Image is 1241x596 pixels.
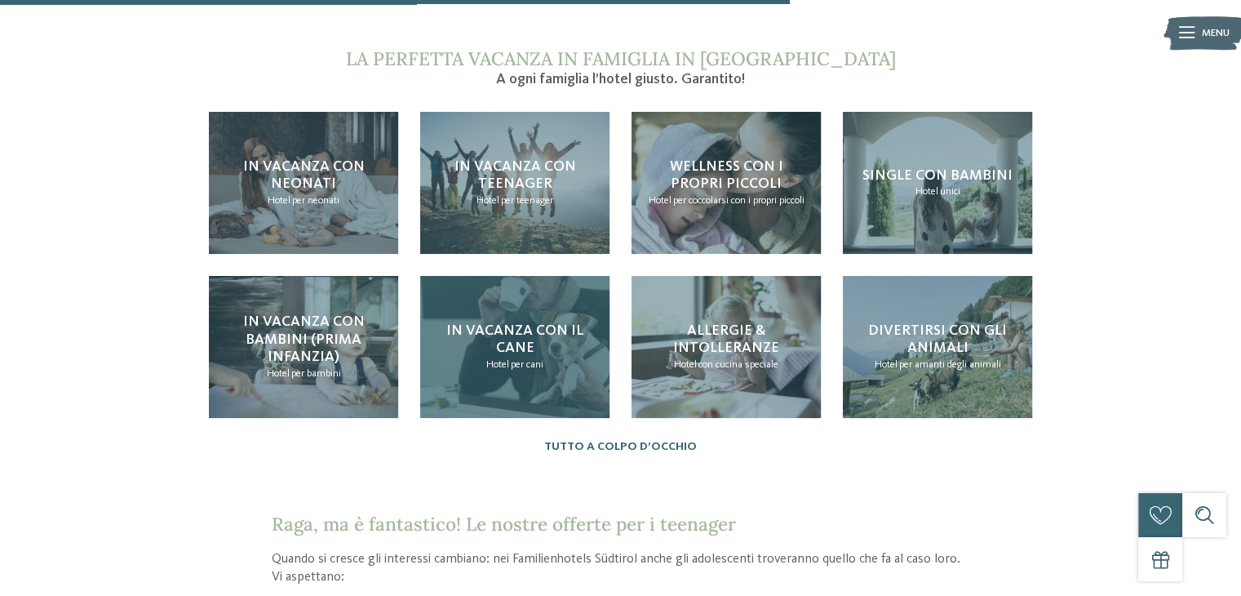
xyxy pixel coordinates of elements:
[511,359,543,370] span: per cani
[476,195,499,206] span: Hotel
[673,323,779,356] span: Allergie & intolleranze
[939,186,960,197] span: unici
[272,512,736,536] span: Raga, ma è fantastico! Le nostre offerte per i teenager
[272,550,970,587] p: Quando si cresce gli interessi cambiano: nei Familienhotels Südtirol anche gli adolescenti trover...
[345,47,895,70] span: La perfetta vacanza in famiglia in [GEOGRAPHIC_DATA]
[698,359,778,370] span: con cucina speciale
[420,276,609,418] a: Progettate delle vacanze con i vostri figli teenager? In vacanza con il cane Hotel per cani
[420,112,609,254] a: Progettate delle vacanze con i vostri figli teenager? In vacanza con teenager Hotel per teenager
[454,159,576,192] span: In vacanza con teenager
[648,195,671,206] span: Hotel
[843,112,1032,254] a: Progettate delle vacanze con i vostri figli teenager? Single con bambini Hotel unici
[486,359,509,370] span: Hotel
[291,368,341,379] span: per bambini
[446,323,583,356] span: In vacanza con il cane
[915,186,937,197] span: Hotel
[632,112,821,254] a: Progettate delle vacanze con i vostri figli teenager? Wellness con i propri piccoli Hotel per coc...
[267,368,290,379] span: Hotel
[862,168,1013,183] span: Single con bambini
[843,276,1032,418] a: Progettate delle vacanze con i vostri figli teenager? Divertirsi con gli animali Hotel per amanti...
[496,72,745,87] span: A ogni famiglia l’hotel giusto. Garantito!
[874,359,897,370] span: Hotel
[243,159,365,192] span: In vacanza con neonati
[243,314,365,364] span: In vacanza con bambini (prima infanzia)
[672,195,804,206] span: per coccolarsi con i propri piccoli
[292,195,339,206] span: per neonati
[501,195,553,206] span: per teenager
[209,112,398,254] a: Progettate delle vacanze con i vostri figli teenager? In vacanza con neonati Hotel per neonati
[674,359,697,370] span: Hotel
[632,276,821,418] a: Progettate delle vacanze con i vostri figli teenager? Allergie & intolleranze Hotel con cucina sp...
[669,159,782,192] span: Wellness con i propri piccoli
[209,276,398,418] a: Progettate delle vacanze con i vostri figli teenager? In vacanza con bambini (prima infanzia) Hot...
[544,440,697,454] a: Tutto a colpo d’occhio
[898,359,1000,370] span: per amanti degli animali
[268,195,290,206] span: Hotel
[868,323,1007,356] span: Divertirsi con gli animali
